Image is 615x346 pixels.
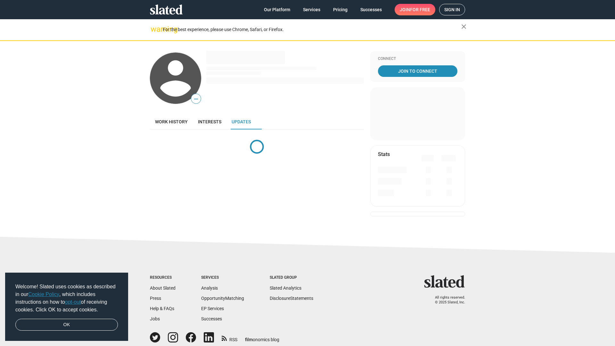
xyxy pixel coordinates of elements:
a: Analysis [201,285,218,291]
a: Sign in [439,4,465,15]
a: Services [298,4,325,15]
a: Press [150,296,161,301]
span: Successes [360,4,382,15]
a: Join To Connect [378,65,457,77]
span: Work history [155,119,188,124]
span: Interests [198,119,221,124]
a: Help & FAQs [150,306,174,311]
a: DisclosureStatements [270,296,313,301]
a: Pricing [328,4,353,15]
div: Services [201,275,244,280]
a: opt-out [65,299,81,305]
span: Welcome! Slated uses cookies as described in our , which includes instructions on how to of recei... [15,283,118,314]
div: Connect [378,56,457,62]
span: Pricing [333,4,348,15]
a: Joinfor free [395,4,435,15]
span: Join [400,4,430,15]
p: All rights reserved. © 2025 Slated, Inc. [428,295,465,305]
a: About Slated [150,285,176,291]
a: OpportunityMatching [201,296,244,301]
span: Join To Connect [379,65,456,77]
a: dismiss cookie message [15,319,118,331]
div: For the best experience, please use Chrome, Safari, or Firefox. [163,25,461,34]
a: Successes [201,316,222,321]
span: film [245,337,253,342]
a: RSS [222,333,237,343]
mat-card-title: Stats [378,151,390,158]
a: Cookie Policy [28,292,59,297]
span: Sign in [444,4,460,15]
a: Updates [226,114,256,129]
a: Slated Analytics [270,285,301,291]
a: Our Platform [259,4,295,15]
a: Successes [355,4,387,15]
a: Jobs [150,316,160,321]
span: — [191,95,201,103]
div: cookieconsent [5,273,128,341]
div: Resources [150,275,176,280]
div: Slated Group [270,275,313,280]
span: for free [410,4,430,15]
mat-icon: close [460,23,468,30]
a: EP Services [201,306,224,311]
a: filmonomics blog [245,332,279,343]
a: Interests [193,114,226,129]
span: Updates [232,119,251,124]
a: Work history [150,114,193,129]
span: Services [303,4,320,15]
span: Our Platform [264,4,290,15]
mat-icon: warning [151,25,158,33]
